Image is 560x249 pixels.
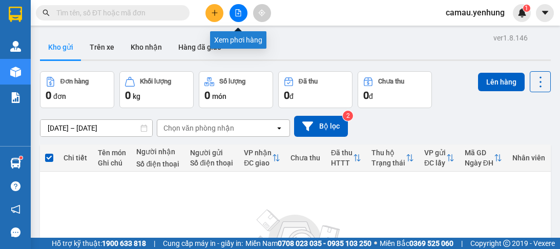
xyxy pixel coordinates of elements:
[40,35,81,59] button: Kho gửi
[424,159,446,167] div: ĐC lấy
[210,31,266,49] div: Xem phơi hàng
[371,159,406,167] div: Trạng thái
[230,4,247,22] button: file-add
[43,9,50,16] span: search
[424,149,446,157] div: VP gửi
[253,4,271,22] button: aim
[343,111,353,121] sup: 2
[419,144,460,172] th: Toggle SortBy
[136,148,180,156] div: Người nhận
[278,239,371,247] strong: 0708 023 035 - 0935 103 250
[9,7,22,22] img: logo-vxr
[154,238,155,249] span: |
[10,41,21,52] img: warehouse-icon
[244,159,272,167] div: ĐC giao
[19,156,23,159] sup: 1
[53,92,66,100] span: đơn
[331,159,353,167] div: HTTT
[284,89,289,101] span: 0
[235,9,242,16] span: file-add
[190,159,234,167] div: Số điện thoại
[56,7,177,18] input: Tìm tên, số ĐT hoặc mã đơn
[374,241,377,245] span: ⚪️
[461,238,463,249] span: |
[199,71,273,108] button: Số lượng0món
[46,89,51,101] span: 0
[289,92,294,100] span: đ
[244,149,272,157] div: VP nhận
[493,32,528,44] div: ver 1.8.146
[478,73,525,91] button: Lên hàng
[358,71,432,108] button: Chưa thu0đ
[133,92,140,100] span: kg
[460,144,507,172] th: Toggle SortBy
[11,204,20,214] span: notification
[98,159,127,167] div: Ghi chú
[125,89,131,101] span: 0
[525,5,528,12] span: 1
[204,89,210,101] span: 0
[294,116,348,137] button: Bộ lọc
[465,149,494,157] div: Mã GD
[40,71,114,108] button: Đơn hàng0đơn
[40,120,152,136] input: Select a date range.
[52,238,146,249] span: Hỗ trợ kỹ thuật:
[11,227,20,237] span: message
[163,123,234,133] div: Chọn văn phòng nhận
[363,89,369,101] span: 0
[10,158,21,169] img: warehouse-icon
[378,78,404,85] div: Chưa thu
[11,181,20,191] span: question-circle
[536,4,554,22] button: caret-down
[60,78,89,85] div: Đơn hàng
[331,149,353,157] div: Đã thu
[211,9,218,16] span: plus
[212,92,226,100] span: món
[512,154,546,162] div: Nhân viên
[541,8,550,17] span: caret-down
[366,144,419,172] th: Toggle SortBy
[170,35,230,59] button: Hàng đã giao
[523,5,530,12] sup: 1
[190,149,234,157] div: Người gửi
[81,35,122,59] button: Trên xe
[122,35,170,59] button: Kho nhận
[245,238,371,249] span: Miền Nam
[136,160,180,168] div: Số điện thoại
[219,78,245,85] div: Số lượng
[438,6,513,19] span: camau.yenhung
[369,92,373,100] span: đ
[102,239,146,247] strong: 1900 633 818
[119,71,194,108] button: Khối lượng0kg
[371,149,406,157] div: Thu hộ
[239,144,285,172] th: Toggle SortBy
[64,154,88,162] div: Chi tiết
[291,154,321,162] div: Chưa thu
[465,159,494,167] div: Ngày ĐH
[409,239,453,247] strong: 0369 525 060
[326,144,366,172] th: Toggle SortBy
[140,78,171,85] div: Khối lượng
[278,71,352,108] button: Đã thu0đ
[10,67,21,77] img: warehouse-icon
[163,238,243,249] span: Cung cấp máy in - giấy in:
[503,240,510,247] span: copyright
[275,124,283,132] svg: open
[205,4,223,22] button: plus
[10,92,21,103] img: solution-icon
[380,238,453,249] span: Miền Bắc
[98,149,127,157] div: Tên món
[517,8,527,17] img: icon-new-feature
[299,78,318,85] div: Đã thu
[258,9,265,16] span: aim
